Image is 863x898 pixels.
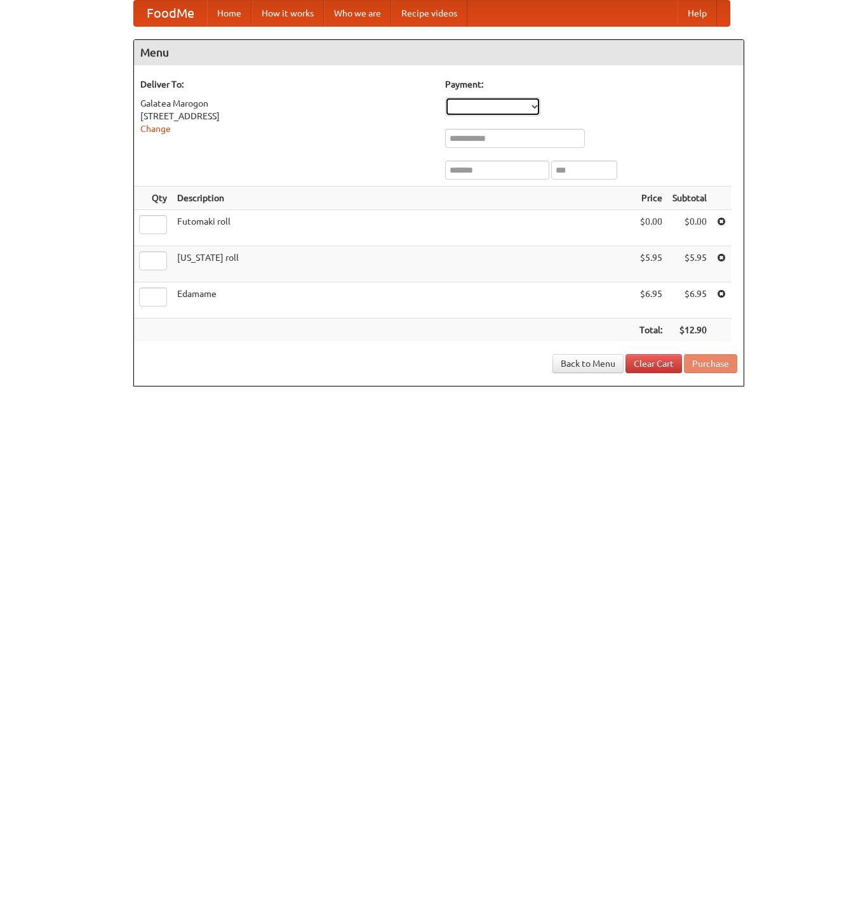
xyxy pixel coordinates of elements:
button: Purchase [684,354,737,373]
a: FoodMe [134,1,207,26]
a: Who we are [324,1,391,26]
td: $5.95 [667,246,712,282]
td: $5.95 [634,246,667,282]
div: [STREET_ADDRESS] [140,110,432,122]
h5: Payment: [445,78,737,91]
td: [US_STATE] roll [172,246,634,282]
a: Clear Cart [626,354,682,373]
th: Price [634,187,667,210]
a: Back to Menu [552,354,624,373]
td: Edamame [172,282,634,319]
a: Help [678,1,717,26]
th: Subtotal [667,187,712,210]
th: Description [172,187,634,210]
th: Total: [634,319,667,342]
div: Galatea Marogon [140,97,432,110]
h4: Menu [134,40,744,65]
td: Futomaki roll [172,210,634,246]
a: Home [207,1,251,26]
th: Qty [134,187,172,210]
a: How it works [251,1,324,26]
td: $0.00 [667,210,712,246]
th: $12.90 [667,319,712,342]
td: $6.95 [634,282,667,319]
a: Recipe videos [391,1,467,26]
td: $6.95 [667,282,712,319]
a: Change [140,124,171,134]
td: $0.00 [634,210,667,246]
h5: Deliver To: [140,78,432,91]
